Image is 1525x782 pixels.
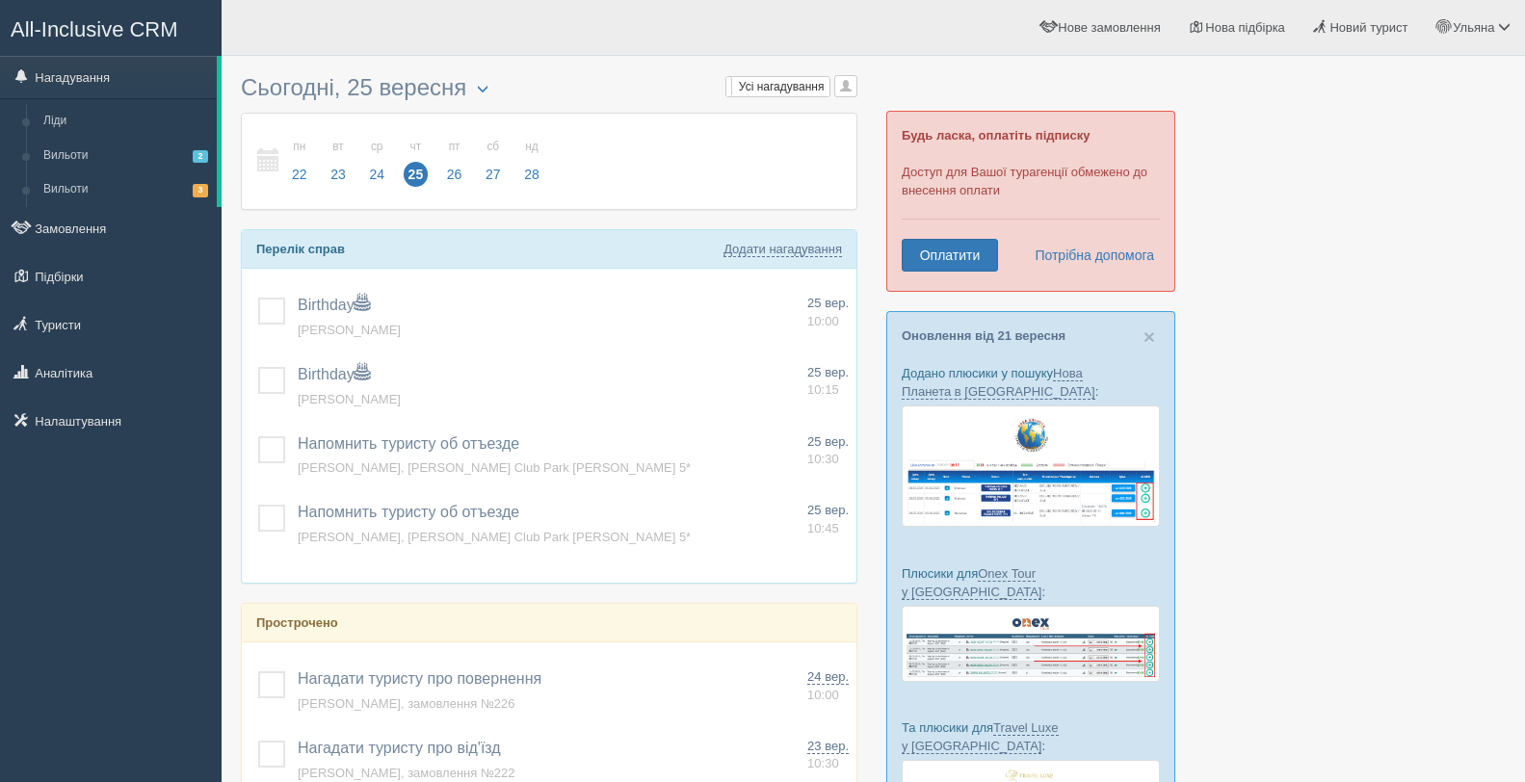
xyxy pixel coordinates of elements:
[298,530,691,544] a: [PERSON_NAME], [PERSON_NAME] Club Park [PERSON_NAME] 5*
[287,139,312,155] small: пн
[11,17,178,41] span: All-Inclusive CRM
[902,566,1041,600] a: Onex Tour у [GEOGRAPHIC_DATA]
[398,128,434,195] a: чт 25
[298,392,401,406] a: [PERSON_NAME]
[364,162,389,187] span: 24
[902,405,1160,527] img: new-planet-%D0%BF%D1%96%D0%B4%D0%B1%D1%96%D1%80%D0%BA%D0%B0-%D1%81%D1%80%D0%BC-%D0%B4%D0%BB%D1%8F...
[241,75,857,103] h3: Сьогодні, 25 вересня
[298,740,501,756] a: Нагадати туристу про від'їзд
[902,720,1059,754] a: Travel Luxe у [GEOGRAPHIC_DATA]
[519,139,544,155] small: нд
[475,128,512,195] a: сб 27
[298,366,370,382] a: Birthday
[442,139,467,155] small: пт
[481,162,506,187] span: 27
[404,162,429,187] span: 25
[298,670,541,687] a: Нагадати туристу про повернення
[807,295,849,330] a: 25 вер. 10:00
[902,364,1160,401] p: Додано плюсики у пошуку :
[298,435,519,452] a: Напомнить туристу об отъезде
[193,184,208,196] span: 3
[436,128,473,195] a: пт 26
[1022,239,1155,272] a: Потрібна допомога
[807,452,839,466] span: 10:30
[358,128,395,195] a: ср 24
[326,139,351,155] small: вт
[256,615,338,630] b: Прострочено
[807,433,849,469] a: 25 вер. 10:30
[902,128,1090,143] b: Будь ласка, оплатіть підписку
[1329,20,1407,35] span: Новий турист
[256,242,345,256] b: Перелік справ
[807,382,839,397] span: 10:15
[807,365,849,379] span: 25 вер.
[807,434,849,449] span: 25 вер.
[519,162,544,187] span: 28
[739,80,825,93] span: Усі нагадування
[298,323,401,337] a: [PERSON_NAME]
[404,139,429,155] small: чт
[513,128,545,195] a: нд 28
[807,296,849,310] span: 25 вер.
[807,756,839,770] span: 10:30
[298,460,691,475] a: [PERSON_NAME], [PERSON_NAME] Club Park [PERSON_NAME] 5*
[35,139,217,173] a: Вильоти2
[193,150,208,163] span: 2
[902,564,1160,601] p: Плюсики для :
[1058,20,1160,35] span: Нове замовлення
[1,1,221,54] a: All-Inclusive CRM
[1453,20,1494,35] span: Ульяна
[807,668,849,704] a: 24 вер. 10:00
[298,696,515,711] a: [PERSON_NAME], замовлення №226
[902,328,1065,343] a: Оновлення від 21 вересня
[481,139,506,155] small: сб
[807,503,849,517] span: 25 вер.
[807,688,839,702] span: 10:00
[807,314,839,328] span: 10:00
[320,128,356,195] a: вт 23
[807,502,849,537] a: 25 вер. 10:45
[1205,20,1285,35] span: Нова підбірка
[723,242,842,257] a: Додати нагадування
[298,297,370,313] a: Birthday
[298,766,515,780] a: [PERSON_NAME], замовлення №222
[807,669,849,685] span: 24 вер.
[902,366,1095,400] a: Нова Планета в [GEOGRAPHIC_DATA]
[807,739,849,754] span: 23 вер.
[35,104,217,139] a: Ліди
[1144,326,1155,348] span: ×
[807,521,839,535] span: 10:45
[807,738,849,773] a: 23 вер. 10:30
[807,364,849,400] a: 25 вер. 10:15
[902,239,998,272] a: Оплатити
[35,172,217,207] a: Вильоти3
[886,111,1175,292] div: Доступ для Вашої турагенції обмежено до внесення оплати
[298,504,519,520] a: Напомнить туристу об отъезде
[1144,326,1155,347] button: Close
[326,162,351,187] span: 23
[364,139,389,155] small: ср
[281,128,318,195] a: пн 22
[902,606,1160,682] img: onex-tour-proposal-crm-for-travel-agency.png
[902,718,1160,755] p: Та плюсики для :
[442,162,467,187] span: 26
[287,162,312,187] span: 22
